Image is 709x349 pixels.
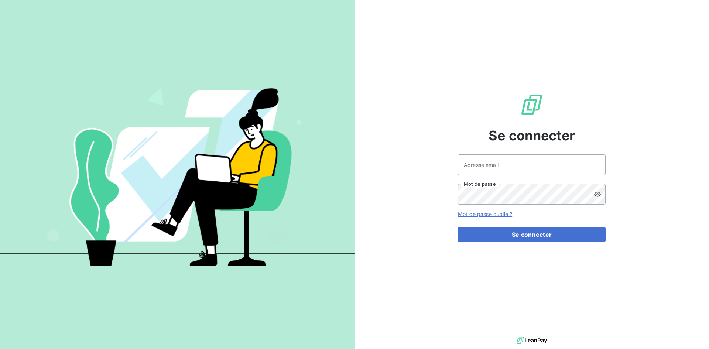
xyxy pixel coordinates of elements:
[489,126,575,146] span: Se connecter
[517,335,547,346] img: logo
[458,227,606,242] button: Se connecter
[520,93,544,117] img: Logo LeanPay
[458,154,606,175] input: placeholder
[458,211,512,217] a: Mot de passe oublié ?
